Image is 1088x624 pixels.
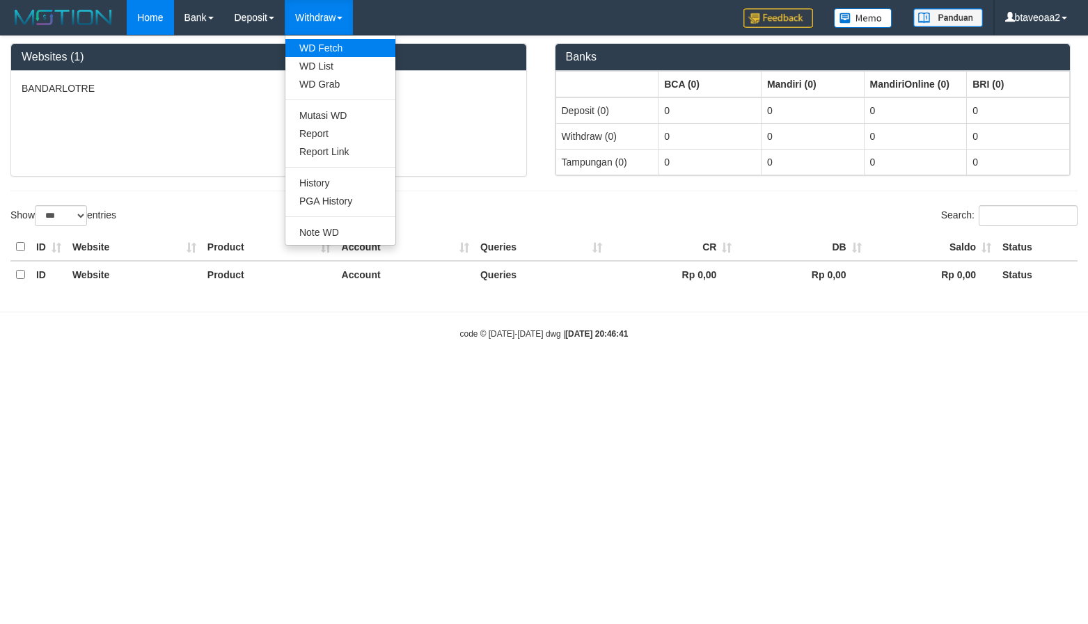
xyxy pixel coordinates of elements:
td: 0 [761,97,864,124]
th: Rp 0,00 [737,261,867,288]
th: Product [202,261,336,288]
img: Button%20Memo.svg [834,8,892,28]
a: WD List [285,57,395,75]
strong: [DATE] 20:46:41 [565,329,628,339]
a: WD Fetch [285,39,395,57]
img: panduan.png [913,8,983,27]
td: 0 [967,123,1070,149]
td: Withdraw (0) [555,123,659,149]
th: Website [67,261,202,288]
th: Group: activate to sort column ascending [864,71,967,97]
td: 0 [659,97,762,124]
a: Report Link [285,143,395,161]
a: History [285,174,395,192]
p: BANDARLOTRE [22,81,516,95]
th: Group: activate to sort column ascending [555,71,659,97]
td: 0 [659,149,762,175]
th: CR [608,234,737,261]
img: MOTION_logo.png [10,7,116,28]
th: Product [202,234,336,261]
th: Queries [475,261,608,288]
small: code © [DATE]-[DATE] dwg | [460,329,629,339]
td: Deposit (0) [555,97,659,124]
th: Account [336,234,475,261]
td: Tampungan (0) [555,149,659,175]
a: PGA History [285,192,395,210]
h3: Banks [566,51,1060,63]
th: ID [31,261,67,288]
td: 0 [864,97,967,124]
th: Group: activate to sort column ascending [659,71,762,97]
td: 0 [864,149,967,175]
td: 0 [659,123,762,149]
th: DB [737,234,867,261]
td: 0 [967,97,1070,124]
th: Status [997,234,1078,261]
th: Saldo [867,234,997,261]
a: Note WD [285,223,395,241]
th: Group: activate to sort column ascending [967,71,1070,97]
input: Search: [979,205,1078,226]
th: Group: activate to sort column ascending [761,71,864,97]
th: Account [336,261,475,288]
th: Queries [475,234,608,261]
h3: Websites (1) [22,51,516,63]
label: Show entries [10,205,116,226]
td: 0 [761,149,864,175]
a: Report [285,125,395,143]
img: Feedback.jpg [743,8,813,28]
select: Showentries [35,205,87,226]
a: WD Grab [285,75,395,93]
th: Rp 0,00 [867,261,997,288]
th: Status [997,261,1078,288]
th: ID [31,234,67,261]
td: 0 [967,149,1070,175]
td: 0 [864,123,967,149]
a: Mutasi WD [285,106,395,125]
label: Search: [941,205,1078,226]
th: Rp 0,00 [608,261,737,288]
th: Website [67,234,202,261]
td: 0 [761,123,864,149]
